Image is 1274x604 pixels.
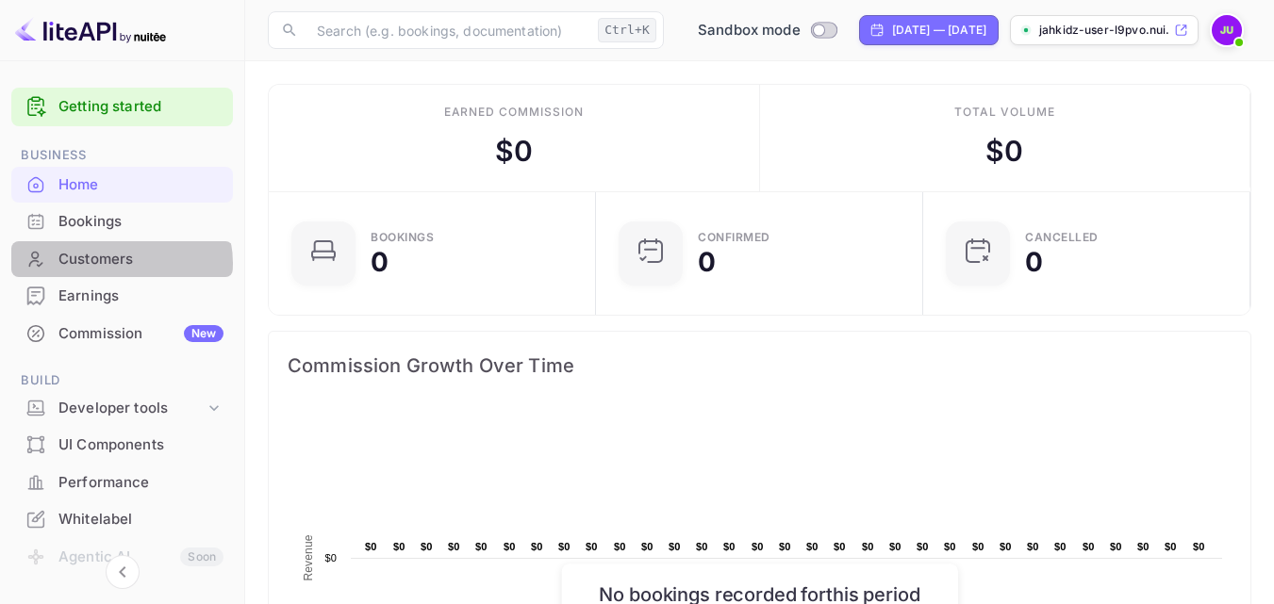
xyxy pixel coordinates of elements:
a: CommissionNew [11,316,233,351]
img: LiteAPI logo [15,15,166,45]
input: Search (e.g. bookings, documentation) [306,11,590,49]
div: Customers [58,249,223,270]
text: $0 [475,541,488,552]
div: Customers [11,241,233,278]
span: Sandbox mode [698,20,801,41]
button: Collapse navigation [106,555,140,589]
text: $0 [504,541,516,552]
div: Earned commission [444,104,584,121]
text: $0 [393,541,405,552]
text: $0 [1137,541,1150,552]
text: $0 [723,541,736,552]
div: Bookings [58,211,223,233]
text: $0 [669,541,681,552]
text: $0 [614,541,626,552]
div: Bookings [11,204,233,240]
text: Revenue [302,534,315,580]
div: Developer tools [58,398,205,419]
text: $0 [641,541,654,552]
div: Switch to Production mode [690,20,844,41]
div: Total volume [954,104,1055,121]
a: UI Components [11,427,233,462]
div: CANCELLED [1025,232,1099,243]
a: Performance [11,465,233,499]
div: 0 [371,249,389,275]
div: Bookings [371,232,434,243]
span: Business [11,145,233,166]
text: $0 [1083,541,1095,552]
div: Confirmed [698,232,770,243]
span: Build [11,370,233,391]
div: Home [58,174,223,196]
div: [DATE] — [DATE] [892,22,986,39]
text: $0 [1110,541,1122,552]
text: $0 [421,541,433,552]
a: Home [11,167,233,202]
div: CommissionNew [11,316,233,352]
text: $0 [531,541,543,552]
text: $0 [1193,541,1205,552]
img: Jahkidz User [1212,15,1242,45]
text: $0 [806,541,819,552]
text: $0 [448,541,460,552]
div: $ 0 [495,130,533,172]
div: 0 [698,249,716,275]
text: $0 [696,541,708,552]
text: $0 [752,541,764,552]
div: $ 0 [985,130,1023,172]
text: $0 [1027,541,1039,552]
text: $0 [917,541,929,552]
div: UI Components [58,434,223,456]
text: $0 [324,552,337,563]
text: $0 [862,541,874,552]
div: Whitelabel [58,509,223,531]
div: Performance [58,472,223,494]
div: Earnings [11,278,233,315]
div: Performance [11,465,233,501]
div: Ctrl+K [598,18,656,42]
div: Whitelabel [11,501,233,538]
text: $0 [944,541,956,552]
div: Getting started [11,88,233,126]
a: Earnings [11,278,233,313]
a: Whitelabel [11,501,233,536]
text: $0 [365,541,377,552]
a: Getting started [58,96,223,118]
text: $0 [889,541,902,552]
text: $0 [779,541,791,552]
div: Earnings [58,286,223,307]
text: $0 [586,541,598,552]
text: $0 [1165,541,1177,552]
p: jahkidz-user-l9pvo.nui... [1039,22,1170,39]
div: Home [11,167,233,204]
div: Developer tools [11,392,233,425]
div: UI Components [11,427,233,464]
text: $0 [558,541,571,552]
text: $0 [834,541,846,552]
div: New [184,325,223,342]
div: 0 [1025,249,1043,275]
a: Bookings [11,204,233,238]
a: Customers [11,241,233,276]
div: Commission [58,323,223,345]
text: $0 [972,541,984,552]
text: $0 [1054,541,1067,552]
span: Commission Growth Over Time [288,351,1232,381]
text: $0 [1000,541,1012,552]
